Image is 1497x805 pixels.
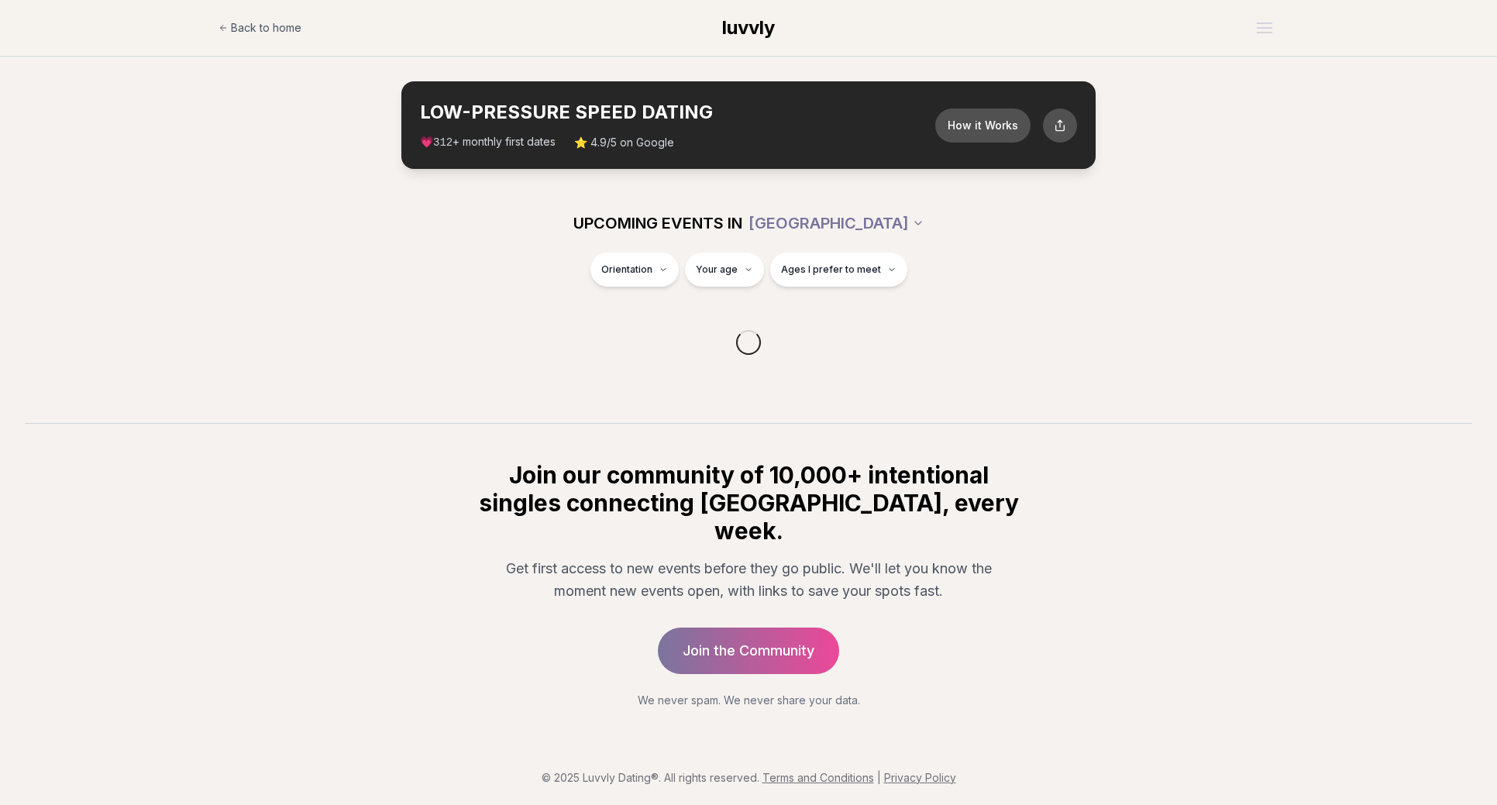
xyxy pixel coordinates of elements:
[696,263,738,276] span: Your age
[770,253,907,287] button: Ages I prefer to meet
[884,771,956,784] a: Privacy Policy
[658,628,839,674] a: Join the Community
[476,693,1021,708] p: We never spam. We never share your data.
[935,108,1031,143] button: How it Works
[12,770,1485,786] p: © 2025 Luvvly Dating®. All rights reserved.
[574,135,674,150] span: ⭐ 4.9/5 on Google
[231,20,301,36] span: Back to home
[722,16,775,39] span: luvvly
[433,136,453,149] span: 312
[488,557,1009,603] p: Get first access to new events before they go public. We'll let you know the moment new events op...
[748,206,924,240] button: [GEOGRAPHIC_DATA]
[877,771,881,784] span: |
[722,15,775,40] a: luvvly
[420,100,935,125] h2: LOW-PRESSURE SPEED DATING
[476,461,1021,545] h2: Join our community of 10,000+ intentional singles connecting [GEOGRAPHIC_DATA], every week.
[420,134,556,150] span: 💗 + monthly first dates
[762,771,874,784] a: Terms and Conditions
[781,263,881,276] span: Ages I prefer to meet
[219,12,301,43] a: Back to home
[590,253,679,287] button: Orientation
[573,212,742,234] span: UPCOMING EVENTS IN
[601,263,652,276] span: Orientation
[1251,16,1278,40] button: Open menu
[685,253,764,287] button: Your age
